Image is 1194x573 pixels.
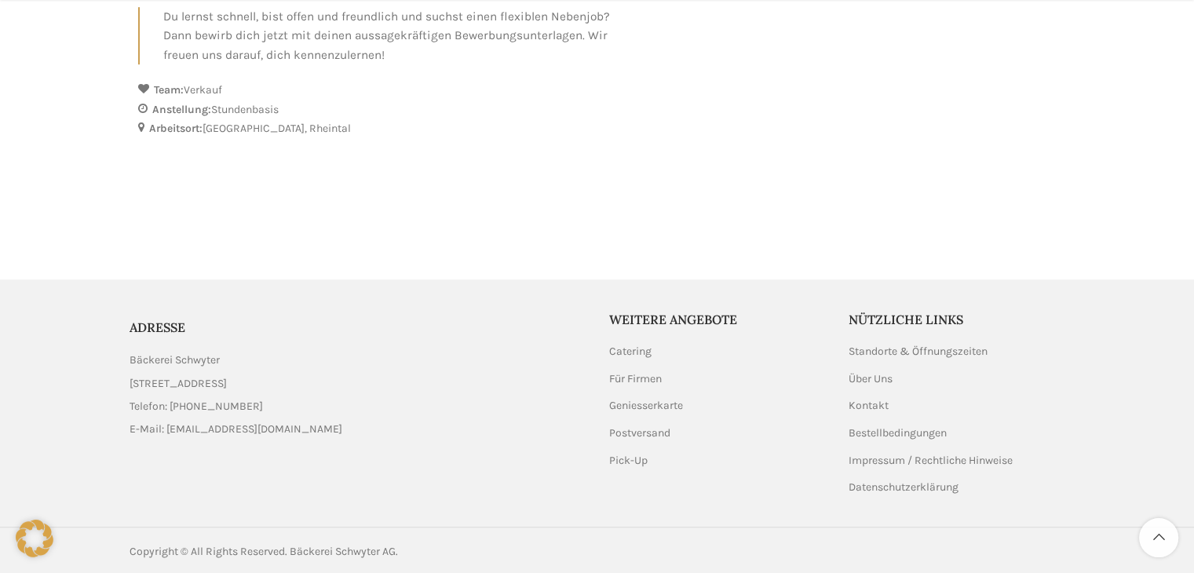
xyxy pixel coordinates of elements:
span: ADRESSE [130,319,185,335]
a: Geniesserkarte [609,398,685,414]
strong: Arbeitsort: [149,122,203,135]
a: Postversand [609,425,672,441]
a: Über Uns [849,371,894,387]
span: Rheintal [309,122,351,135]
span: [GEOGRAPHIC_DATA] [203,122,309,135]
h5: Nützliche Links [849,311,1065,328]
a: Catering [609,344,653,359]
span: E-Mail: [EMAIL_ADDRESS][DOMAIN_NAME] [130,421,342,438]
div: Copyright © All Rights Reserved. Bäckerei Schwyter AG. [130,543,590,560]
a: Impressum / Rechtliche Hinweise [849,453,1014,469]
a: Scroll to top button [1139,518,1178,557]
h5: Weitere Angebote [609,311,826,328]
a: Standorte & Öffnungszeiten [849,344,989,359]
a: Für Firmen [609,371,663,387]
a: Bestellbedingungen [849,425,948,441]
span: Bäckerei Schwyter [130,352,220,369]
span: Verkauf [184,83,222,97]
a: Datenschutzerklärung [849,480,960,495]
p: Du lernst schnell, bist offen und freundlich und suchst einen flexiblen Nebenjob? Dann bewirb dic... [163,7,632,65]
a: List item link [130,398,586,415]
strong: Team: [154,83,184,97]
a: Kontakt [849,398,890,414]
span: [STREET_ADDRESS] [130,375,227,392]
span: Stundenbasis [211,103,279,116]
a: Pick-Up [609,453,649,469]
strong: Anstellung: [152,103,211,116]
